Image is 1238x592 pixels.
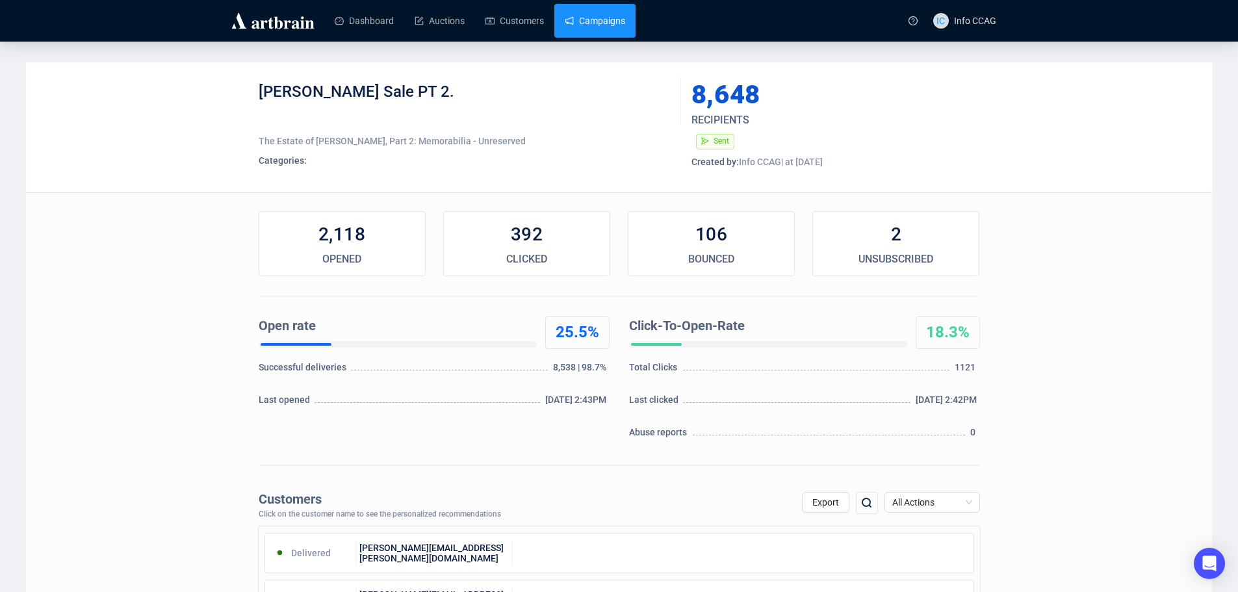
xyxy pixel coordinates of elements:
[565,4,625,38] a: Campaigns
[259,135,671,148] div: The Estate of [PERSON_NAME], Part 2: Memorabilia - Unreserved
[916,322,979,343] div: 18.3%
[629,426,691,445] div: Abuse reports
[335,4,394,38] a: Dashboard
[691,157,739,167] span: Created by:
[259,222,425,248] div: 2,118
[629,316,902,336] div: Click-To-Open-Rate
[628,222,794,248] div: 106
[259,393,313,413] div: Last opened
[628,251,794,267] div: BOUNCED
[415,4,465,38] a: Auctions
[546,322,609,343] div: 25.5%
[259,82,671,121] div: [PERSON_NAME] Sale PT 2.
[802,492,849,513] button: Export
[485,4,544,38] a: Customers
[259,492,501,507] div: Customers
[259,251,425,267] div: OPENED
[812,497,839,508] span: Export
[629,361,681,380] div: Total Clicks
[259,361,349,380] div: Successful deliveries
[936,14,945,28] span: IC
[444,222,610,248] div: 392
[701,137,709,145] span: send
[970,426,979,445] div: 0
[954,16,996,26] span: Info CCAG
[545,393,610,413] div: [DATE] 2:43PM
[1194,548,1225,579] div: Open Intercom Messenger
[629,393,682,413] div: Last clicked
[691,112,931,128] div: RECIPIENTS
[229,10,316,31] img: logo
[813,251,979,267] div: UNSUBSCRIBED
[259,510,501,519] div: Click on the customer name to see the personalized recommendations
[892,493,972,512] span: All Actions
[553,361,609,380] div: 8,538 | 98.7%
[859,495,875,511] img: search.png
[265,540,357,566] div: Delivered
[916,393,980,413] div: [DATE] 2:42PM
[909,16,918,25] span: question-circle
[691,155,980,168] div: Info CCAG | at [DATE]
[691,82,919,108] div: 8,648
[955,361,979,380] div: 1121
[259,316,532,336] div: Open rate
[356,540,513,566] div: [PERSON_NAME][EMAIL_ADDRESS][PERSON_NAME][DOMAIN_NAME]
[714,136,729,146] span: Sent
[813,222,979,248] div: 2
[259,155,307,166] span: Categories:
[444,251,610,267] div: CLICKED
